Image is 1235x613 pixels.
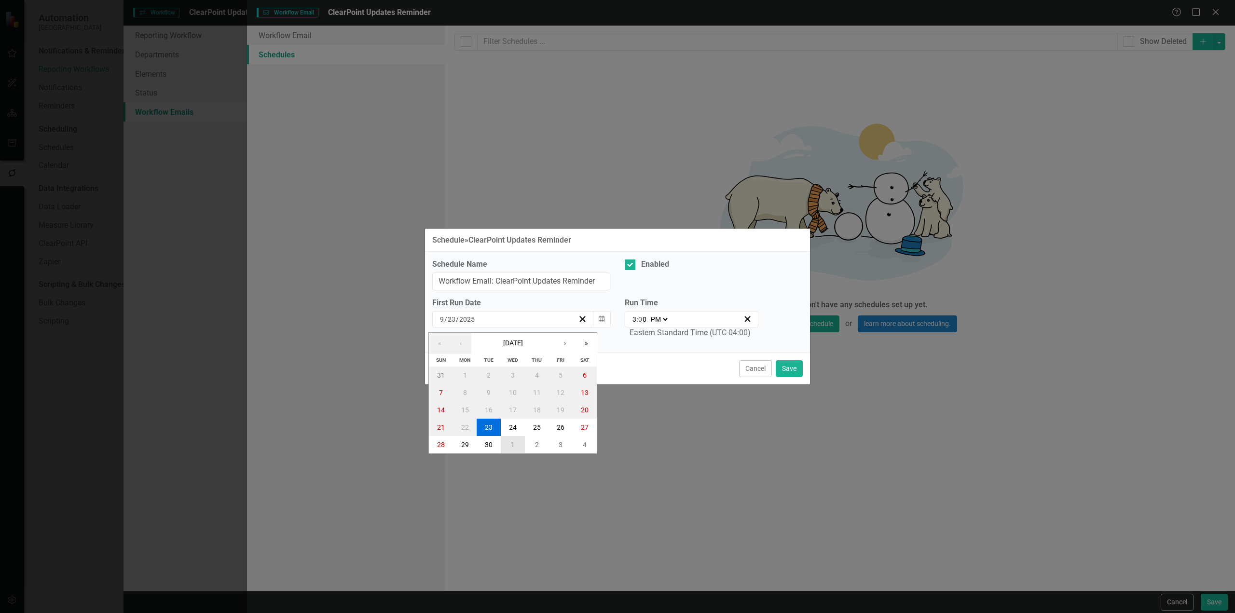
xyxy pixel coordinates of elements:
[559,441,563,449] abbr: October 3, 2025
[456,315,459,324] span: /
[461,441,469,449] abbr: September 29, 2025
[429,367,453,384] button: August 31, 2025
[453,401,477,419] button: September 15, 2025
[549,401,573,419] button: September 19, 2025
[573,367,597,384] button: September 6, 2025
[533,389,541,396] abbr: September 11, 2025
[638,314,647,324] input: --
[525,419,549,436] button: September 25, 2025
[525,401,549,419] button: September 18, 2025
[576,333,597,354] button: »
[485,406,493,414] abbr: September 16, 2025
[485,423,493,431] abbr: September 23, 2025
[453,419,477,436] button: September 22, 2025
[477,419,501,436] button: September 23, 2025
[463,389,467,396] abbr: September 8, 2025
[439,314,444,324] input: mm
[583,371,587,379] abbr: September 6, 2025
[549,436,573,453] button: October 3, 2025
[554,333,576,354] button: ›
[487,389,491,396] abbr: September 9, 2025
[509,406,517,414] abbr: September 17, 2025
[535,441,539,449] abbr: October 2, 2025
[447,314,456,324] input: dd
[573,436,597,453] button: October 4, 2025
[485,441,493,449] abbr: September 30, 2025
[453,384,477,401] button: September 8, 2025
[508,357,518,363] abbr: Wednesday
[432,236,571,245] div: Schedule » ClearPoint Updates Reminder
[557,389,564,396] abbr: September 12, 2025
[461,423,469,431] abbr: September 22, 2025
[532,357,542,363] abbr: Thursday
[477,436,501,453] button: September 30, 2025
[557,423,564,431] abbr: September 26, 2025
[501,436,525,453] button: October 1, 2025
[533,423,541,431] abbr: September 25, 2025
[471,333,554,354] button: [DATE]
[776,360,803,377] button: Save
[581,389,589,396] abbr: September 13, 2025
[453,436,477,453] button: September 29, 2025
[437,441,445,449] abbr: September 28, 2025
[503,339,523,347] span: [DATE]
[630,327,751,339] div: Eastern Standard Time (UTC-04:00)
[501,401,525,419] button: September 17, 2025
[432,259,610,270] label: Schedule Name
[573,419,597,436] button: September 27, 2025
[583,441,587,449] abbr: October 4, 2025
[557,357,564,363] abbr: Friday
[429,419,453,436] button: September 21, 2025
[461,406,469,414] abbr: September 15, 2025
[429,333,450,354] button: «
[484,357,494,363] abbr: Tuesday
[453,367,477,384] button: September 1, 2025
[549,419,573,436] button: September 26, 2025
[557,406,564,414] abbr: September 19, 2025
[509,423,517,431] abbr: September 24, 2025
[511,371,515,379] abbr: September 3, 2025
[450,333,471,354] button: ‹
[525,367,549,384] button: September 4, 2025
[437,406,445,414] abbr: September 14, 2025
[477,401,501,419] button: September 16, 2025
[549,384,573,401] button: September 12, 2025
[739,360,772,377] button: Cancel
[637,315,638,324] span: :
[525,436,549,453] button: October 2, 2025
[477,384,501,401] button: September 9, 2025
[436,357,446,363] abbr: Sunday
[511,441,515,449] abbr: October 1, 2025
[581,423,589,431] abbr: September 27, 2025
[535,371,539,379] abbr: September 4, 2025
[444,315,447,324] span: /
[580,357,590,363] abbr: Saturday
[437,371,445,379] abbr: August 31, 2025
[525,384,549,401] button: September 11, 2025
[439,389,443,396] abbr: September 7, 2025
[429,384,453,401] button: September 7, 2025
[501,419,525,436] button: September 24, 2025
[625,298,758,309] label: Run Time
[429,401,453,419] button: September 14, 2025
[432,298,610,309] div: First Run Date
[501,367,525,384] button: September 3, 2025
[632,314,637,324] input: --
[459,314,475,324] input: yyyy
[429,436,453,453] button: September 28, 2025
[573,384,597,401] button: September 13, 2025
[463,371,467,379] abbr: September 1, 2025
[559,371,563,379] abbr: September 5, 2025
[549,367,573,384] button: September 5, 2025
[437,423,445,431] abbr: September 21, 2025
[581,406,589,414] abbr: September 20, 2025
[533,406,541,414] abbr: September 18, 2025
[573,401,597,419] button: September 20, 2025
[459,357,470,363] abbr: Monday
[487,371,491,379] abbr: September 2, 2025
[501,384,525,401] button: September 10, 2025
[509,389,517,396] abbr: September 10, 2025
[477,367,501,384] button: September 2, 2025
[641,259,669,270] div: Enabled
[432,272,610,290] input: Schedule Name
